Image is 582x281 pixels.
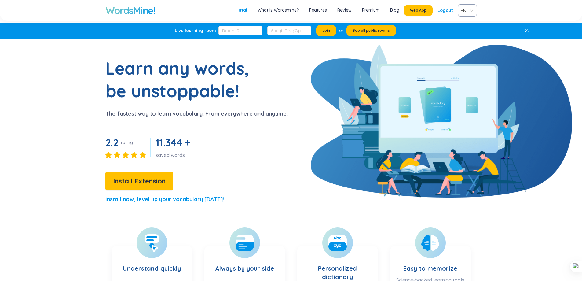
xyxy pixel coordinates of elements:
[322,28,330,33] span: Join
[437,5,453,16] div: Logout
[123,252,181,277] h3: Understand quickly
[337,7,352,13] a: Review
[339,27,343,34] div: or
[316,25,336,36] button: Join
[461,6,472,15] span: EN
[238,7,247,13] a: Trial
[218,26,262,35] input: Room ID
[390,7,399,13] a: Blog
[215,252,274,277] h3: Always by your side
[156,136,190,149] span: 11.344 +
[105,195,224,204] p: Install now, level up your vocabulary [DATE]!
[121,139,133,146] div: rating
[105,136,119,149] span: 2.2
[267,26,311,35] input: 6-digit PIN (Optional)
[105,179,173,185] a: Install Extension
[410,8,426,13] span: Web App
[156,152,192,158] div: saved words
[113,176,166,187] span: Install Extension
[258,7,299,13] a: What is Wordsmine?
[105,4,155,17] a: WordsMine!
[404,5,433,16] button: Web App
[362,7,380,13] a: Premium
[309,7,327,13] a: Features
[105,109,288,118] p: The fastest way to learn vocabulary. From everywhere and anytime.
[353,28,390,33] span: See all public rooms
[346,25,396,36] button: See all public rooms
[175,28,216,34] div: Live learning room
[105,57,258,102] h1: Learn any words, be unstoppable!
[105,172,173,190] button: Install Extension
[403,252,457,274] h3: Easy to memorize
